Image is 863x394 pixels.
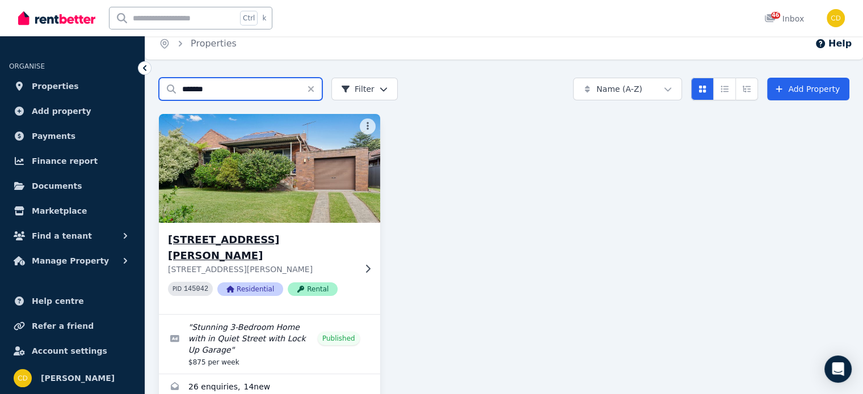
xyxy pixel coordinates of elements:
[573,78,682,100] button: Name (A-Z)
[168,264,355,275] p: [STREET_ADDRESS][PERSON_NAME]
[32,204,87,218] span: Marketplace
[735,78,758,100] button: Expanded list view
[9,62,45,70] span: ORGANISE
[9,125,136,147] a: Payments
[32,179,82,193] span: Documents
[9,340,136,362] a: Account settings
[32,154,98,168] span: Finance report
[596,83,642,95] span: Name (A-Z)
[9,249,136,272] button: Manage Property
[767,78,849,100] a: Add Property
[360,118,376,134] button: More options
[145,28,250,60] nav: Breadcrumb
[32,344,107,358] span: Account settings
[240,11,258,26] span: Ctrl
[32,294,84,308] span: Help centre
[159,114,380,314] a: 35 Elouera Street North, BEVERLY HILLS[STREET_ADDRESS][PERSON_NAME][STREET_ADDRESS][PERSON_NAME]P...
[41,371,115,385] span: [PERSON_NAME]
[32,229,92,243] span: Find a tenant
[827,9,845,27] img: Chris Dimitropoulos
[172,286,182,292] small: PID
[18,10,95,27] img: RentBetter
[9,224,136,247] button: Find a tenant
[9,290,136,312] a: Help centre
[168,232,355,264] h3: [STREET_ADDRESS][PERSON_NAME]
[9,150,136,172] a: Finance report
[32,79,79,93] span: Properties
[9,175,136,197] a: Documents
[341,83,374,95] span: Filter
[771,12,780,19] span: 46
[184,285,208,293] code: 145042
[217,282,283,296] span: Residential
[713,78,736,100] button: Compact list view
[691,78,758,100] div: View options
[764,13,804,24] div: Inbox
[9,200,136,222] a: Marketplace
[153,111,385,226] img: 35 Elouera Street North, BEVERLY HILLS
[9,75,136,98] a: Properties
[32,129,75,143] span: Payments
[9,100,136,122] a: Add property
[306,78,322,100] button: Clear search
[32,104,91,118] span: Add property
[32,254,109,268] span: Manage Property
[191,38,237,49] a: Properties
[815,37,852,50] button: Help
[262,14,266,23] span: k
[331,78,398,100] button: Filter
[9,315,136,337] a: Refer a friend
[691,78,714,100] button: Card view
[14,369,32,387] img: Chris Dimitropoulos
[824,355,852,383] div: Open Intercom Messenger
[288,282,338,296] span: Rental
[32,319,94,333] span: Refer a friend
[159,315,380,374] a: Edit listing: Stunning 3-Bedroom Home with in Quiet Street with Lock Up Garage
